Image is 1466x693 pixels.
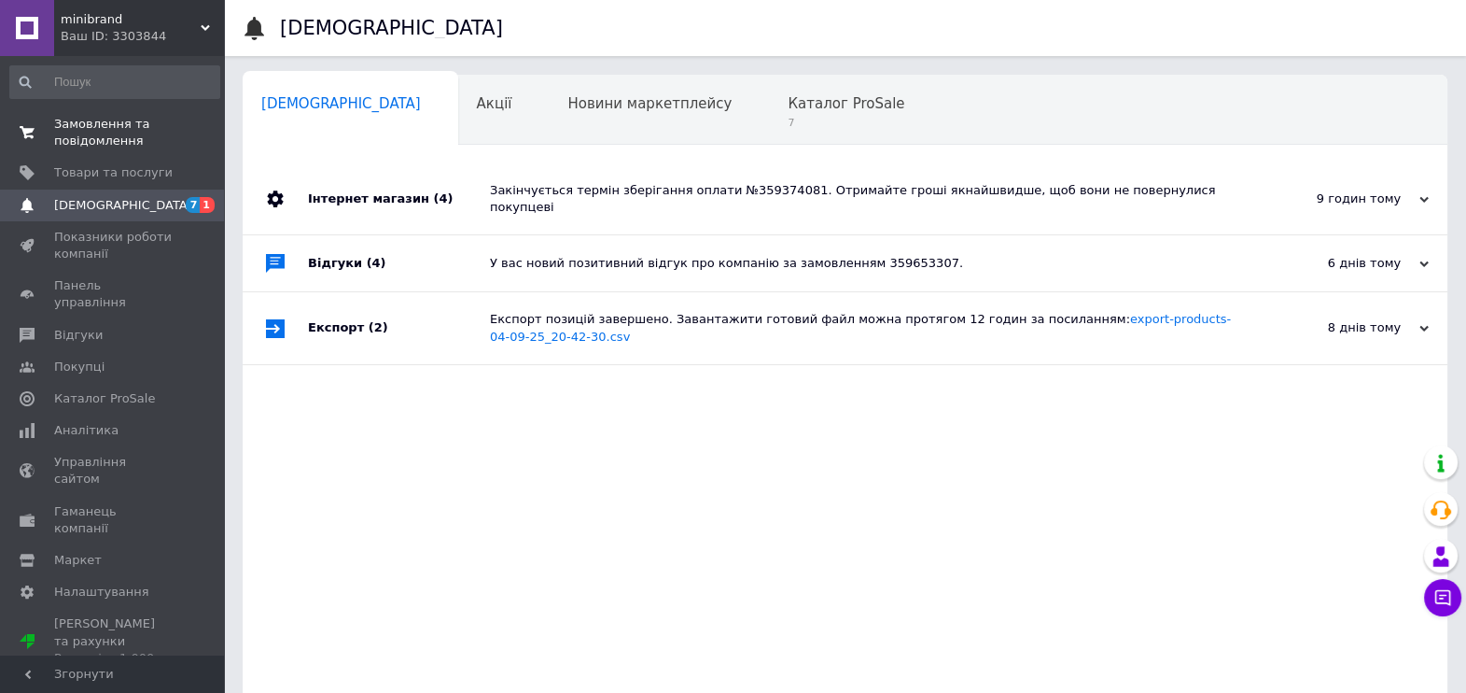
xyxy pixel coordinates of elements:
[788,116,904,130] span: 7
[54,197,192,214] span: [DEMOGRAPHIC_DATA]
[200,197,215,213] span: 1
[567,95,732,112] span: Новини маркетплейсу
[433,191,453,205] span: (4)
[54,422,119,439] span: Аналітика
[1424,579,1461,616] button: Чат з покупцем
[1242,319,1429,336] div: 8 днів тому
[54,390,155,407] span: Каталог ProSale
[1242,255,1429,272] div: 6 днів тому
[54,327,103,344] span: Відгуки
[490,311,1242,345] div: Експорт позицій завершено. Завантажити готовий файл можна протягом 12 годин за посиланням:
[369,320,388,334] span: (2)
[54,584,149,601] span: Налаштування
[367,256,386,270] span: (4)
[54,359,105,375] span: Покупці
[9,65,220,99] input: Пошук
[490,255,1242,272] div: У вас новий позитивний відгук про компанію за замовленням 359653307.
[477,95,512,112] span: Акції
[61,11,201,28] span: minibrand
[280,17,503,39] h1: [DEMOGRAPHIC_DATA]
[308,235,490,291] div: Відгуки
[54,454,173,488] span: Управління сайтом
[54,116,173,149] span: Замовлення та повідомлення
[788,95,904,112] span: Каталог ProSale
[1242,191,1429,207] div: 9 годин тому
[490,312,1231,343] a: export-products-04-09-25_20-42-30.csv
[54,503,173,537] span: Гаманець компанії
[54,277,173,311] span: Панель управління
[61,28,224,45] div: Ваш ID: 3303844
[261,95,421,112] span: [DEMOGRAPHIC_DATA]
[308,163,490,234] div: Інтернет магазин
[186,197,201,213] span: 7
[308,292,490,363] div: Експорт
[54,164,173,181] span: Товари та послуги
[54,615,173,667] span: [PERSON_NAME] та рахунки
[54,552,102,569] span: Маркет
[54,229,173,262] span: Показники роботи компанії
[490,182,1242,216] div: Закінчується термін зберігання оплати №359374081. Отримайте гроші якнайшвидше, щоб вони не поверн...
[54,650,173,667] div: Prom мікс 1 000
